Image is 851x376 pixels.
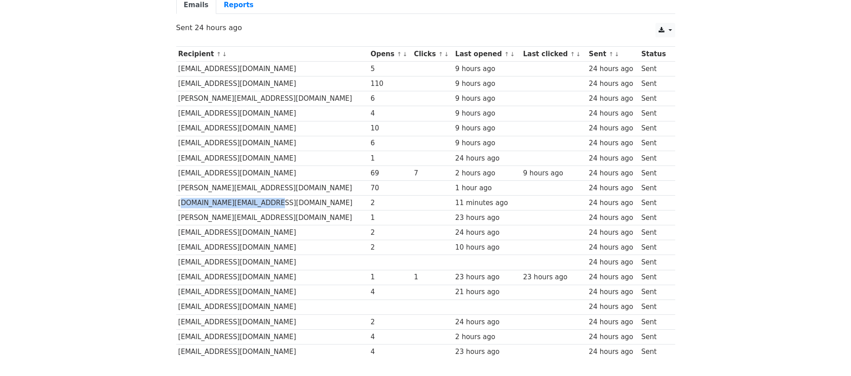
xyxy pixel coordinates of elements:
[510,51,515,58] a: ↓
[455,153,519,164] div: 24 hours ago
[639,240,670,255] td: Sent
[639,136,670,151] td: Sent
[639,344,670,359] td: Sent
[414,272,451,282] div: 1
[589,94,637,104] div: 24 hours ago
[576,51,581,58] a: ↓
[639,314,670,329] td: Sent
[455,272,519,282] div: 23 hours ago
[438,51,443,58] a: ↑
[222,51,227,58] a: ↓
[639,106,670,121] td: Sent
[589,228,637,238] div: 24 hours ago
[806,333,851,376] iframe: Chat Widget
[397,51,402,58] a: ↑
[639,91,670,106] td: Sent
[455,168,519,179] div: 2 hours ago
[589,272,637,282] div: 24 hours ago
[455,228,519,238] div: 24 hours ago
[587,47,639,62] th: Sent
[455,123,519,134] div: 9 hours ago
[402,51,407,58] a: ↓
[370,108,410,119] div: 4
[455,242,519,253] div: 10 hours ago
[453,47,521,62] th: Last opened
[176,314,369,329] td: [EMAIL_ADDRESS][DOMAIN_NAME]
[176,62,369,76] td: [EMAIL_ADDRESS][DOMAIN_NAME]
[176,196,369,210] td: [DOMAIN_NAME][EMAIL_ADDRESS][DOMAIN_NAME]
[370,272,410,282] div: 1
[414,168,451,179] div: 7
[639,180,670,195] td: Sent
[639,151,670,166] td: Sent
[639,62,670,76] td: Sent
[639,300,670,314] td: Sent
[639,225,670,240] td: Sent
[176,285,369,300] td: [EMAIL_ADDRESS][DOMAIN_NAME]
[639,255,670,270] td: Sent
[455,94,519,104] div: 9 hours ago
[370,242,410,253] div: 2
[639,329,670,344] td: Sent
[176,270,369,285] td: [EMAIL_ADDRESS][DOMAIN_NAME]
[176,121,369,136] td: [EMAIL_ADDRESS][DOMAIN_NAME]
[176,344,369,359] td: [EMAIL_ADDRESS][DOMAIN_NAME]
[370,79,410,89] div: 110
[176,23,675,32] p: Sent 24 hours ago
[570,51,575,58] a: ↑
[521,47,587,62] th: Last clicked
[639,270,670,285] td: Sent
[370,347,410,357] div: 4
[589,257,637,268] div: 24 hours ago
[370,228,410,238] div: 2
[455,183,519,193] div: 1 hour ago
[455,347,519,357] div: 23 hours ago
[370,317,410,327] div: 2
[370,138,410,148] div: 6
[368,47,411,62] th: Opens
[589,138,637,148] div: 24 hours ago
[176,106,369,121] td: [EMAIL_ADDRESS][DOMAIN_NAME]
[370,332,410,342] div: 4
[176,240,369,255] td: [EMAIL_ADDRESS][DOMAIN_NAME]
[523,168,585,179] div: 9 hours ago
[370,213,410,223] div: 1
[370,168,410,179] div: 69
[589,317,637,327] div: 24 hours ago
[444,51,449,58] a: ↓
[589,123,637,134] div: 24 hours ago
[589,153,637,164] div: 24 hours ago
[589,302,637,312] div: 24 hours ago
[176,180,369,195] td: [PERSON_NAME][EMAIL_ADDRESS][DOMAIN_NAME]
[370,153,410,164] div: 1
[176,210,369,225] td: [PERSON_NAME][EMAIL_ADDRESS][DOMAIN_NAME]
[589,64,637,74] div: 24 hours ago
[455,317,519,327] div: 24 hours ago
[370,64,410,74] div: 5
[504,51,509,58] a: ↑
[455,79,519,89] div: 9 hours ago
[639,121,670,136] td: Sent
[455,332,519,342] div: 2 hours ago
[639,166,670,180] td: Sent
[639,285,670,300] td: Sent
[589,168,637,179] div: 24 hours ago
[176,76,369,91] td: [EMAIL_ADDRESS][DOMAIN_NAME]
[176,136,369,151] td: [EMAIL_ADDRESS][DOMAIN_NAME]
[455,108,519,119] div: 9 hours ago
[216,51,221,58] a: ↑
[176,47,369,62] th: Recipient
[523,272,585,282] div: 23 hours ago
[370,287,410,297] div: 4
[455,64,519,74] div: 9 hours ago
[176,255,369,270] td: [EMAIL_ADDRESS][DOMAIN_NAME]
[589,108,637,119] div: 24 hours ago
[370,94,410,104] div: 6
[176,329,369,344] td: [EMAIL_ADDRESS][DOMAIN_NAME]
[455,198,519,208] div: 11 minutes ago
[589,183,637,193] div: 24 hours ago
[589,347,637,357] div: 24 hours ago
[176,225,369,240] td: [EMAIL_ADDRESS][DOMAIN_NAME]
[639,210,670,225] td: Sent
